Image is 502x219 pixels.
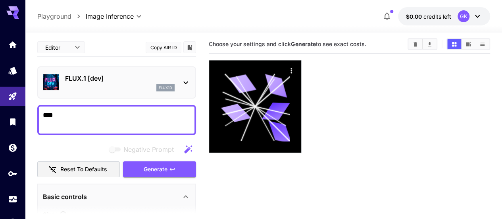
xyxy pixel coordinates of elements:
[447,39,461,49] button: Show images in grid view
[285,64,297,76] div: Actions
[8,91,17,101] div: Playground
[37,12,71,21] a: Playground
[43,187,190,206] div: Basic controls
[108,144,180,154] span: Negative prompts are not compatible with the selected model.
[8,143,17,153] div: Wallet
[186,43,193,52] button: Add to library
[37,12,86,21] nav: breadcrumb
[398,7,490,25] button: $0.00GK
[406,13,423,20] span: $0.00
[462,39,475,49] button: Show images in video view
[458,10,469,22] div: GK
[8,169,17,178] div: API Keys
[8,37,17,47] div: Home
[37,161,120,178] button: Reset to defaults
[8,194,17,204] div: Usage
[86,12,134,21] span: Image Inference
[209,41,366,47] span: Choose your settings and click to see exact costs.
[406,12,451,21] div: $0.00
[43,70,190,95] div: FLUX.1 [dev]flux1d
[423,39,437,49] button: Download All
[123,161,196,178] button: Generate
[144,165,167,174] span: Generate
[146,42,181,53] button: Copy AIR ID
[45,43,70,52] span: Editor
[43,192,87,202] p: Basic controls
[159,85,172,91] p: flux1d
[475,39,489,49] button: Show images in list view
[408,39,422,49] button: Clear Images
[291,41,316,47] b: Generate
[423,13,451,20] span: credits left
[408,38,437,50] div: Clear ImagesDownload All
[8,66,17,76] div: Models
[65,74,175,83] p: FLUX.1 [dev]
[446,38,490,50] div: Show images in grid viewShow images in video viewShow images in list view
[8,117,17,127] div: Library
[123,145,174,154] span: Negative Prompt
